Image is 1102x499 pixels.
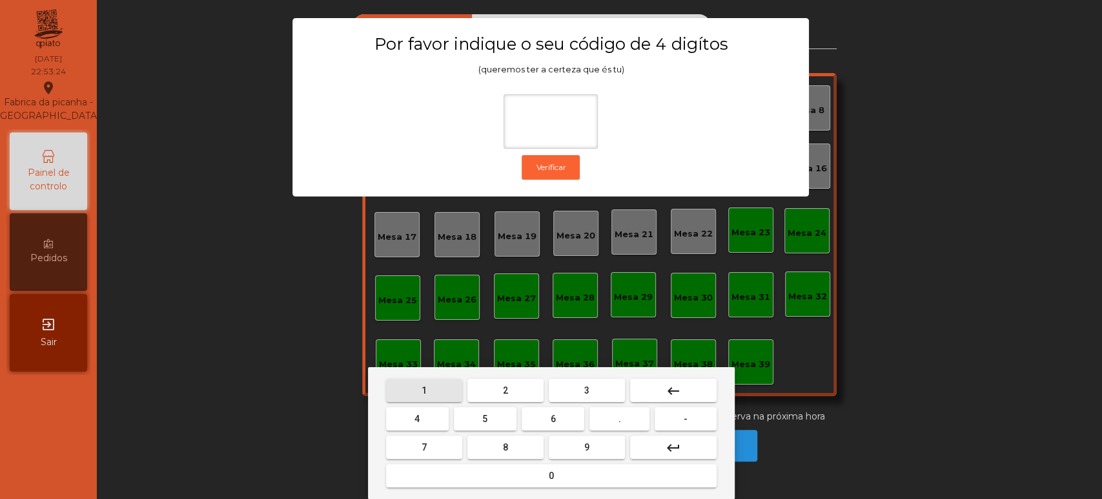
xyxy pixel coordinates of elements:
[503,385,508,396] span: 2
[478,65,624,74] span: (queremos ter a certeza que és tu)
[584,385,589,396] span: 3
[551,414,556,424] span: 6
[684,414,688,424] span: -
[666,440,681,456] mat-icon: keyboard_return
[467,436,544,459] button: 8
[589,407,649,430] button: .
[422,442,427,452] span: 7
[386,407,449,430] button: 4
[386,464,717,487] button: 0
[549,471,554,481] span: 0
[655,407,716,430] button: -
[522,407,584,430] button: 6
[549,379,625,402] button: 3
[522,155,580,180] button: Verificar
[414,414,420,424] span: 4
[386,436,462,459] button: 7
[467,379,544,402] button: 2
[503,442,508,452] span: 8
[386,379,462,402] button: 1
[549,436,625,459] button: 9
[666,383,681,399] mat-icon: keyboard_backspace
[422,385,427,396] span: 1
[482,414,487,424] span: 5
[454,407,516,430] button: 5
[318,34,784,54] h3: Por favor indique o seu código de 4 digítos
[584,442,589,452] span: 9
[618,414,621,424] span: .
